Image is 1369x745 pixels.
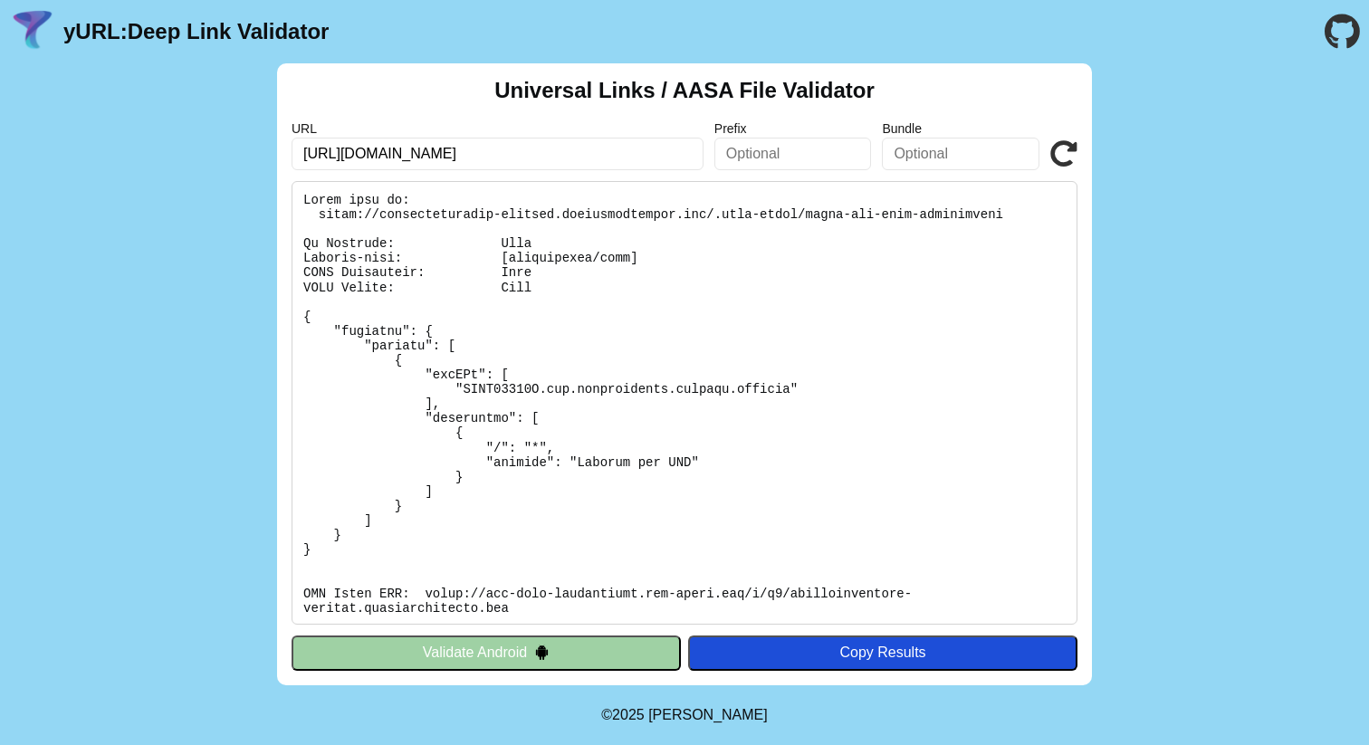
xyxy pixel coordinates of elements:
img: yURL Logo [9,8,56,55]
input: Required [292,138,704,170]
button: Validate Android [292,635,681,670]
a: Michael Ibragimchayev's Personal Site [648,707,768,722]
label: URL [292,121,704,136]
input: Optional [714,138,872,170]
label: Bundle [882,121,1039,136]
pre: Lorem ipsu do: sitam://consecteturadip-elitsed.doeiusmodtempor.inc/.utla-etdol/magna-ali-enim-adm... [292,181,1077,625]
button: Copy Results [688,635,1077,670]
label: Prefix [714,121,872,136]
img: droidIcon.svg [534,645,550,660]
h2: Universal Links / AASA File Validator [494,78,875,103]
input: Optional [882,138,1039,170]
span: 2025 [612,707,645,722]
footer: © [601,685,767,745]
a: yURL:Deep Link Validator [63,19,329,44]
div: Copy Results [697,645,1068,661]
